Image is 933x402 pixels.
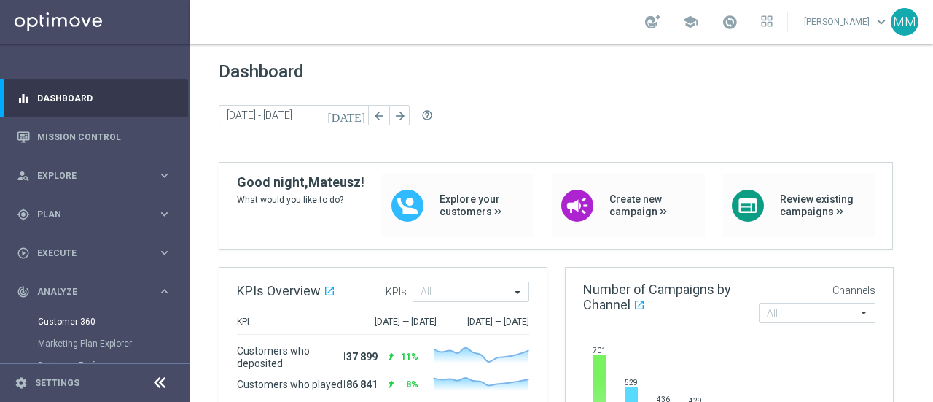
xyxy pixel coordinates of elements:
button: play_circle_outline Execute keyboard_arrow_right [16,247,172,259]
div: Dashboard [17,79,171,117]
a: Marketing Plan Explorer [38,338,152,349]
a: Dashboard [37,79,171,117]
button: person_search Explore keyboard_arrow_right [16,170,172,182]
span: Analyze [37,287,157,296]
i: track_changes [17,285,30,298]
div: Execute [17,247,157,260]
a: [PERSON_NAME]keyboard_arrow_down [803,11,891,33]
span: school [682,14,698,30]
div: Marketing Plan Explorer [38,333,188,355]
a: Mission Control [37,117,171,156]
i: keyboard_arrow_right [157,246,171,260]
i: settings [15,376,28,390]
div: Plan [17,208,157,221]
button: equalizer Dashboard [16,93,172,104]
i: keyboard_arrow_right [157,207,171,221]
span: Plan [37,210,157,219]
div: Explore [17,169,157,182]
i: equalizer [17,92,30,105]
div: Customer 360 [38,311,188,333]
i: keyboard_arrow_right [157,169,171,182]
div: Mission Control [17,117,171,156]
div: Business Performance [38,355,188,376]
span: Execute [37,249,157,258]
span: Explore [37,171,157,180]
div: MM [891,8,918,36]
a: Settings [35,379,79,387]
button: gps_fixed Plan keyboard_arrow_right [16,209,172,220]
div: Analyze [17,285,157,298]
button: Mission Control [16,131,172,143]
a: Customer 360 [38,316,152,328]
i: person_search [17,169,30,182]
i: gps_fixed [17,208,30,221]
i: play_circle_outline [17,247,30,260]
a: Business Performance [38,360,152,371]
button: track_changes Analyze keyboard_arrow_right [16,286,172,298]
span: keyboard_arrow_down [873,14,889,30]
i: keyboard_arrow_right [157,285,171,298]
